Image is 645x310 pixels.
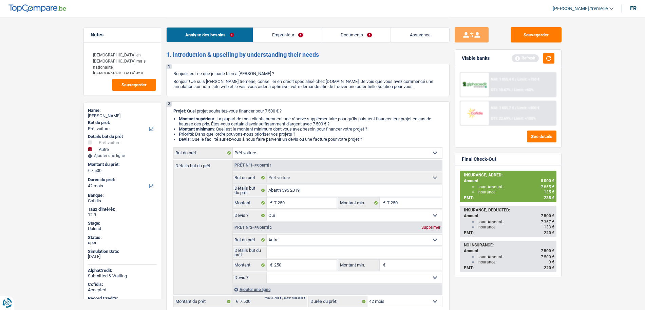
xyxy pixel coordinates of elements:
[112,79,156,91] button: Sauvegarder
[477,225,554,229] div: Insurance:
[167,102,172,107] div: 2
[88,162,155,167] label: Montant du prêt:
[541,185,554,189] span: 7 865 €
[88,212,157,218] div: 12.9
[514,116,536,121] span: Limit: <100%
[322,28,391,42] a: Documents
[233,172,267,183] label: But du prêt
[88,296,157,301] div: Record Credits:
[267,197,274,208] span: €
[547,3,613,14] a: [PERSON_NAME].tremerie
[464,213,554,218] div: Amount:
[173,71,442,76] p: Bonjour, est-ce que je parle bien à [PERSON_NAME] ?
[174,160,232,168] label: Détails but du prêt
[121,83,147,87] span: Sauvegarder
[464,243,554,247] div: NO INSURANCE:
[88,273,157,279] div: Submitted & Waiting
[464,230,554,235] div: PMT:
[380,260,387,271] span: €
[464,208,554,212] div: INSURANCE, DEDUCTED:
[514,88,534,92] span: Limit: <60%
[338,260,380,271] label: Montant min.
[174,148,233,158] label: But du prêt
[88,198,157,204] div: Cofidis
[309,296,367,307] label: Durée du prêt:
[553,6,608,12] span: [PERSON_NAME].tremerie
[541,178,554,183] span: 8 000 €
[179,116,442,126] li: : La plupart de mes clients prennent une réserve supplémentaire pour qu'ils puissent financer leu...
[464,265,554,270] div: PMT:
[166,51,450,58] h2: 1. Introduction & upselling by understanding their needs
[88,235,157,240] div: Status:
[88,240,157,245] div: open
[233,185,267,196] label: Détails but du prêt
[88,120,155,125] label: But du prêt:
[517,77,539,82] span: Limit: >750 €
[544,195,554,200] span: 235 €
[88,282,157,287] div: Cofidis:
[541,213,554,218] span: 7 500 €
[512,88,513,92] span: /
[462,55,490,61] div: Viable banks
[232,296,240,307] span: €
[88,153,157,158] div: Ajouter une ligne
[179,126,214,132] strong: Montant minimum
[541,248,554,253] span: 7 500 €
[173,108,442,114] p: : Quel projet souhaitez-vous financer pour 7 500 € ?
[477,260,554,264] div: Insurance:
[88,168,90,173] span: €
[88,134,157,139] div: Détails but du prêt
[88,177,155,183] label: Durée du prêt:
[462,81,487,89] img: AlphaCredit
[179,137,190,142] span: Devis
[253,28,322,42] a: Emprunteur
[265,297,305,300] div: min: 3.701 € / max: 400.000 €
[88,108,157,113] div: Name:
[544,225,554,229] span: 133 €
[173,79,442,89] p: Bonjour ! Je suis [PERSON_NAME].tremerie, conseiller en crédit spécialisé chez [DOMAIN_NAME]. Je ...
[88,287,157,293] div: Accepted
[477,190,554,194] div: Insurance:
[512,54,539,62] div: Refresh
[391,28,449,42] a: Assurance
[515,106,516,110] span: /
[511,27,562,42] button: Sauvegarder
[233,197,267,208] label: Montant
[179,137,442,142] li: : Quelle facilité auriez-vous à nous faire parvenir un devis ou une facture pour votre projet ?
[88,268,157,273] div: AlphaCredit:
[464,178,554,183] div: Amount:
[541,255,554,259] span: 7 500 €
[88,254,157,259] div: [DATE]
[517,106,539,110] span: Limit: >800 €
[464,248,554,253] div: Amount:
[8,4,66,13] img: TopCompare Logo
[88,221,157,226] div: Stage:
[462,156,496,162] div: Final Check-Out
[179,132,442,137] li: : Dans quel ordre pouvons-nous prioriser vos projets ?
[88,193,157,198] div: Banque:
[232,285,442,294] div: Ajouter une ligne
[167,64,172,69] div: 1
[233,260,267,271] label: Montant
[233,235,267,245] label: But du prêt
[252,226,272,229] span: - Priorité 2
[167,28,253,42] a: Analyse des besoins
[549,260,554,264] span: 0 €
[88,249,157,254] div: Simulation Date:
[233,210,267,221] label: Devis ?
[173,108,185,114] span: Projet
[179,116,214,121] strong: Montant supérieur
[477,255,554,259] div: Loan Amount:
[512,116,513,121] span: /
[420,225,442,229] div: Supprimer
[544,265,554,270] span: 220 €
[491,88,511,92] span: DTI: 10.67%
[491,116,511,121] span: DTI: 22.69%
[477,220,554,224] div: Loan Amount:
[464,195,554,200] div: PMT:
[179,132,193,137] strong: Priorité
[233,225,273,230] div: Prêt n°2
[544,190,554,194] span: 135 €
[491,77,514,82] span: NAI: 1 855,4 €
[174,296,232,307] label: Montant du prêt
